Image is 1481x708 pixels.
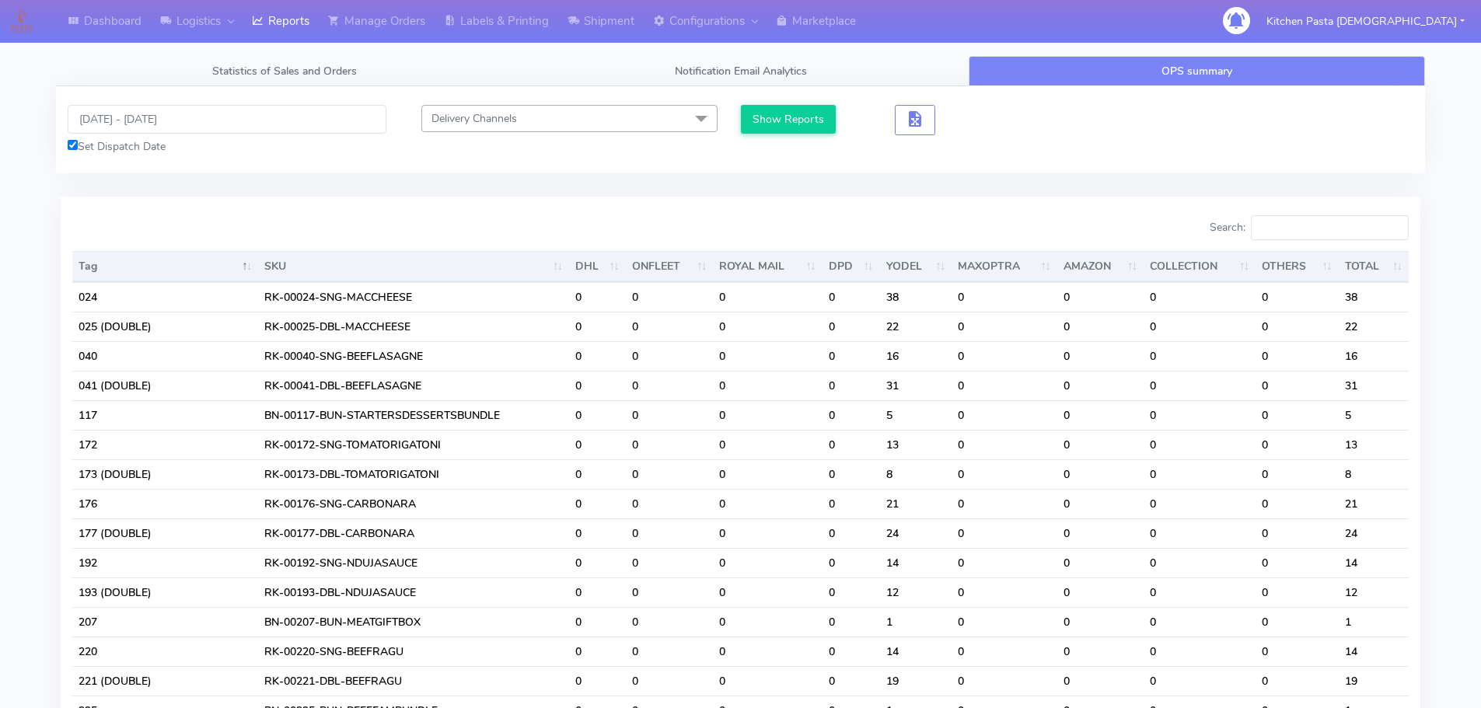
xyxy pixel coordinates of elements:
[1144,371,1256,400] td: 0
[1339,341,1409,371] td: 16
[258,371,569,400] td: RK-00041-DBL-BEEFLASAGNE
[823,637,880,666] td: 0
[823,548,880,577] td: 0
[569,400,626,430] td: 0
[431,111,517,126] span: Delivery Channels
[1256,489,1338,518] td: 0
[880,607,952,637] td: 1
[1057,430,1144,459] td: 0
[1256,341,1338,371] td: 0
[626,637,714,666] td: 0
[1057,282,1144,312] td: 0
[569,607,626,637] td: 0
[952,251,1057,282] th: MAXOPTRA : activate to sort column ascending
[823,459,880,489] td: 0
[952,430,1057,459] td: 0
[626,341,714,371] td: 0
[72,251,258,282] th: Tag: activate to sort column descending
[1255,5,1476,37] button: Kitchen Pasta [DEMOGRAPHIC_DATA]
[880,577,952,607] td: 12
[713,548,822,577] td: 0
[1256,637,1338,666] td: 0
[569,371,626,400] td: 0
[258,459,569,489] td: RK-00173-DBL-TOMATORIGATONI
[258,489,569,518] td: RK-00176-SNG-CARBONARA
[1256,666,1338,696] td: 0
[1144,282,1256,312] td: 0
[72,282,258,312] td: 024
[823,371,880,400] td: 0
[880,400,952,430] td: 5
[569,637,626,666] td: 0
[569,251,626,282] th: DHL : activate to sort column ascending
[1144,341,1256,371] td: 0
[1339,637,1409,666] td: 14
[823,577,880,607] td: 0
[626,548,714,577] td: 0
[713,637,822,666] td: 0
[258,637,569,666] td: RK-00220-SNG-BEEFRAGU
[626,577,714,607] td: 0
[569,518,626,548] td: 0
[1144,577,1256,607] td: 0
[880,489,952,518] td: 21
[68,105,386,134] input: Pick the Daterange
[72,637,258,666] td: 220
[952,371,1057,400] td: 0
[1057,312,1144,341] td: 0
[1144,607,1256,637] td: 0
[626,282,714,312] td: 0
[72,371,258,400] td: 041 (DOUBLE)
[1057,637,1144,666] td: 0
[626,400,714,430] td: 0
[823,312,880,341] td: 0
[880,312,952,341] td: 22
[1339,577,1409,607] td: 12
[72,548,258,577] td: 192
[258,312,569,341] td: RK-00025-DBL-MACCHEESE
[569,666,626,696] td: 0
[569,489,626,518] td: 0
[626,459,714,489] td: 0
[72,666,258,696] td: 221 (DOUBLE)
[823,489,880,518] td: 0
[952,637,1057,666] td: 0
[713,251,822,282] th: ROYAL MAIL : activate to sort column ascending
[258,607,569,637] td: BN-00207-BUN-MEATGIFTBOX
[1057,459,1144,489] td: 0
[880,341,952,371] td: 16
[1339,607,1409,637] td: 1
[1144,489,1256,518] td: 0
[1256,400,1338,430] td: 0
[68,138,386,155] div: Set Dispatch Date
[1161,64,1232,78] span: OPS summary
[1339,430,1409,459] td: 13
[1057,251,1144,282] th: AMAZON : activate to sort column ascending
[880,459,952,489] td: 8
[713,607,822,637] td: 0
[72,518,258,548] td: 177 (DOUBLE)
[72,607,258,637] td: 207
[1057,371,1144,400] td: 0
[880,371,952,400] td: 31
[72,577,258,607] td: 193 (DOUBLE)
[675,64,807,78] span: Notification Email Analytics
[569,577,626,607] td: 0
[1144,251,1256,282] th: COLLECTION : activate to sort column ascending
[72,312,258,341] td: 025 (DOUBLE)
[880,548,952,577] td: 14
[626,666,714,696] td: 0
[1057,341,1144,371] td: 0
[880,430,952,459] td: 13
[823,282,880,312] td: 0
[741,105,837,134] button: Show Reports
[1256,518,1338,548] td: 0
[1339,400,1409,430] td: 5
[1144,400,1256,430] td: 0
[626,518,714,548] td: 0
[1144,518,1256,548] td: 0
[626,430,714,459] td: 0
[1256,282,1338,312] td: 0
[1256,371,1338,400] td: 0
[1144,666,1256,696] td: 0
